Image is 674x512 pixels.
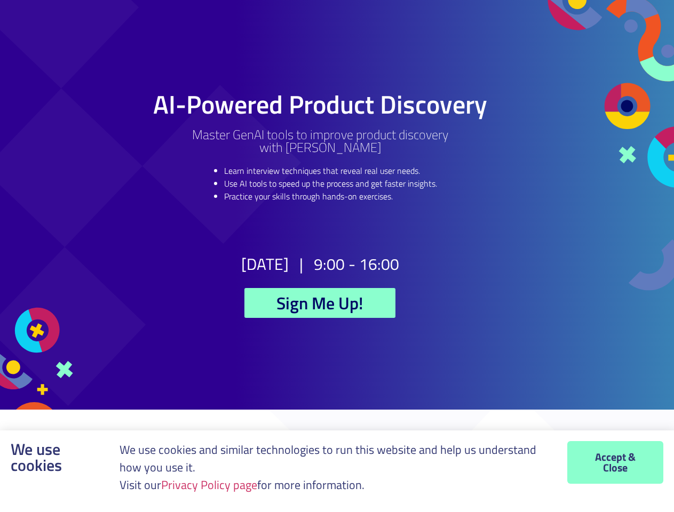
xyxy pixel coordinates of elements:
[117,128,523,154] h2: Master GenAI tools to improve product discovery with [PERSON_NAME]
[120,441,551,494] p: We use cookies and similar technologies to run this website and help us understand how you use it...
[224,164,437,177] li: Learn interview techniques that reveal real user needs.
[244,288,395,318] a: Sign Me Up!
[224,177,437,190] li: Use AI tools to speed up the process and get faster insights.
[567,441,663,484] a: Accept & Close
[241,256,289,272] h2: [DATE]
[276,294,363,311] span: Sign Me Up!
[117,92,523,117] h1: AI-Powered Product Discovery
[299,256,303,272] h2: |
[589,452,642,473] span: Accept & Close
[314,256,399,272] h2: 9:00 - 16:00
[161,476,257,494] a: Privacy Policy page
[224,190,437,203] li: Practice your skills through hands-on exercises.
[11,441,104,473] p: We use cookies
